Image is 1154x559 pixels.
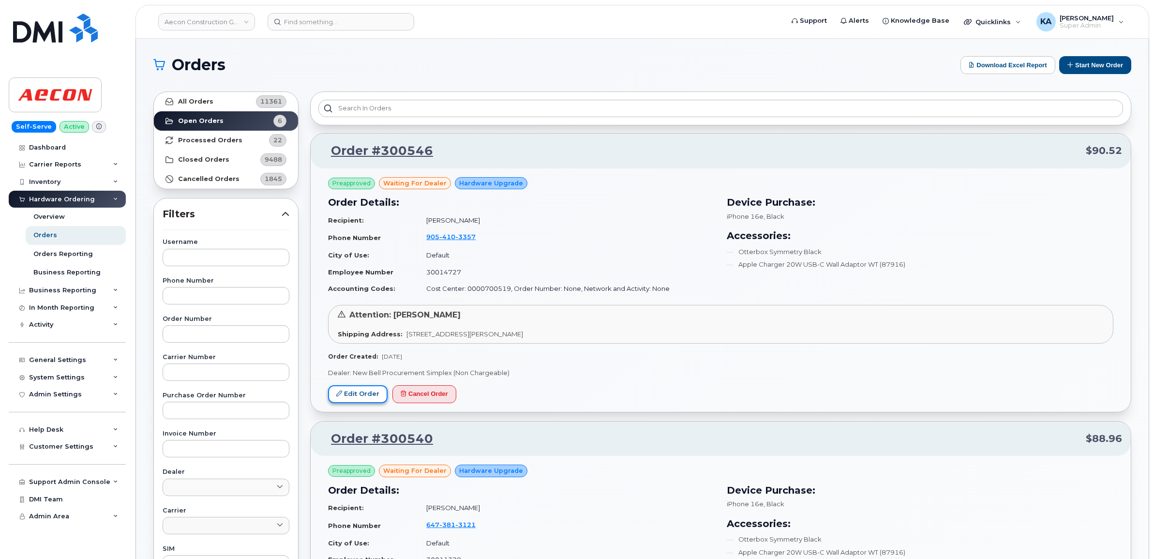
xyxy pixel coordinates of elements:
a: Order #300540 [319,430,433,448]
span: 6 [278,116,282,125]
strong: City of Use: [328,539,369,547]
span: Orders [172,58,225,72]
span: 381 [439,521,455,529]
span: 3121 [455,521,476,529]
strong: Cancelled Orders [178,175,240,183]
span: Preapproved [332,467,371,475]
span: iPhone 16e [727,212,764,220]
h3: Accessories: [727,228,1114,243]
span: Preapproved [332,179,371,188]
a: Processed Orders22 [154,131,298,150]
span: Attention: [PERSON_NAME] [349,310,461,319]
span: 11361 [260,97,282,106]
span: iPhone 16e [727,500,764,508]
strong: City of Use: [328,251,369,259]
h3: Order Details: [328,483,715,498]
span: 9488 [265,155,282,164]
li: Otterbox Symmetry Black [727,535,1114,544]
label: Purchase Order Number [163,393,289,399]
span: 647 [426,521,476,529]
a: Cancelled Orders1845 [154,169,298,189]
button: Start New Order [1059,56,1131,74]
strong: Order Created: [328,353,378,360]
strong: Recipient: [328,504,364,512]
span: 3357 [455,233,476,241]
span: , Black [764,212,784,220]
li: Apple Charger 20W USB-C Wall Adaptor WT (87916) [727,260,1114,269]
strong: Accounting Codes: [328,285,395,292]
td: Cost Center: 0000700519, Order Number: None, Network and Activity: None [418,280,715,297]
td: Default [418,247,715,264]
a: Open Orders6 [154,111,298,131]
p: Dealer: New Bell Procurement Simplex (Non Chargeable) [328,368,1113,378]
span: Hardware Upgrade [459,466,523,475]
td: 30014727 [418,264,715,281]
span: 905 [426,233,476,241]
strong: Processed Orders [178,136,242,144]
li: Otterbox Symmetry Black [727,247,1114,257]
label: Username [163,239,289,245]
td: [PERSON_NAME] [418,212,715,229]
span: $88.96 [1086,432,1122,446]
strong: Recipient: [328,216,364,224]
strong: Closed Orders [178,156,229,164]
td: [PERSON_NAME] [418,499,715,516]
span: Hardware Upgrade [459,179,523,188]
strong: Employee Number [328,268,393,276]
h3: Order Details: [328,195,715,210]
button: Cancel Order [392,385,456,403]
label: SIM [163,546,289,552]
label: Carrier [163,508,289,514]
label: Dealer [163,469,289,475]
h3: Device Purchase: [727,483,1114,498]
button: Download Excel Report [960,56,1055,74]
label: Phone Number [163,278,289,284]
a: Closed Orders9488 [154,150,298,169]
h3: Accessories: [727,516,1114,531]
a: Order #300546 [319,142,433,160]
span: [STREET_ADDRESS][PERSON_NAME] [406,330,523,338]
span: $90.52 [1086,144,1122,158]
span: waiting for dealer [383,466,447,475]
span: [DATE] [382,353,402,360]
h3: Device Purchase: [727,195,1114,210]
li: Apple Charger 20W USB-C Wall Adaptor WT (87916) [727,548,1114,557]
span: , Black [764,500,784,508]
strong: Phone Number [328,522,381,529]
span: 410 [439,233,455,241]
label: Invoice Number [163,431,289,437]
a: 6473813121 [426,521,487,529]
strong: All Orders [178,98,213,106]
strong: Shipping Address: [338,330,403,338]
span: 22 [273,136,282,145]
strong: Phone Number [328,234,381,242]
label: Carrier Number [163,354,289,361]
td: Default [418,535,715,552]
span: waiting for dealer [383,179,447,188]
a: 9054103357 [426,233,487,241]
input: Search in orders [318,100,1123,117]
strong: Open Orders [178,117,224,125]
label: Order Number [163,316,289,322]
span: 1845 [265,174,282,183]
span: Filters [163,207,282,221]
a: All Orders11361 [154,92,298,111]
a: Edit Order [328,385,388,403]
